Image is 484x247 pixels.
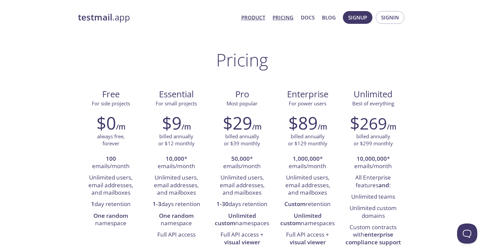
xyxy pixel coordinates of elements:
li: emails/month [83,153,138,172]
h2: $ [350,113,387,133]
li: * emails/month [346,153,401,172]
h6: /m [116,121,125,133]
li: Unlimited custom domains [346,203,401,222]
span: 269 [360,112,387,134]
strong: One random [93,212,128,219]
p: billed annually or $299 monthly [354,133,393,147]
li: Unlimited users, email addresses, and mailboxes [83,172,138,199]
a: Blog [322,13,336,22]
li: Unlimited users, email addresses, and mailboxes [214,172,270,199]
li: namespaces [214,210,270,230]
li: Full API access [149,229,204,241]
li: namespace [149,210,204,230]
a: Pricing [273,13,293,22]
li: day retention [83,199,138,210]
strong: Custom [284,200,306,208]
span: For small projects [156,100,197,107]
p: billed annually or $39 monthly [224,133,260,147]
h6: /m [252,121,261,133]
strong: Unlimited custom [215,212,256,227]
li: retention [280,199,335,210]
strong: 50,000 [231,155,250,162]
strong: testmail [78,11,112,23]
strong: 1-3 [153,200,161,208]
li: days retention [214,199,270,210]
span: Signup [348,13,367,22]
a: testmail.app [78,12,236,23]
span: Essential [149,89,204,100]
strong: One random [159,212,194,219]
span: Best of everything [352,100,394,107]
strong: visual viewer [224,238,260,246]
h6: /m [182,121,191,133]
strong: 10,000 [166,155,184,162]
iframe: Help Scout Beacon - Open [457,224,477,244]
li: * emails/month [280,153,335,172]
span: Free [83,89,138,100]
li: Unlimited users, email addresses, and mailboxes [280,172,335,199]
h2: $0 [96,113,116,133]
strong: 1,000,000 [293,155,320,162]
span: For power users [289,100,326,107]
span: Signin [381,13,399,22]
strong: 100 [106,155,116,162]
li: namespaces [280,210,335,230]
p: billed annually or $12 monthly [158,133,195,147]
strong: Unlimited custom [280,212,322,227]
strong: 1-30 [216,200,229,208]
h2: $89 [288,113,318,133]
li: Unlimited teams [346,191,401,203]
li: Unlimited users, email addresses, and mailboxes [149,172,204,199]
h2: $29 [223,113,252,133]
li: * emails/month [214,153,270,172]
strong: enterprise compliance support [346,231,401,246]
span: For side projects [92,100,130,107]
h1: Pricing [216,50,268,70]
li: days retention [149,199,204,210]
span: Enterprise [280,89,335,100]
li: All Enterprise features : [346,172,401,191]
a: Docs [301,13,315,22]
p: always free, forever [97,133,125,147]
button: Signup [343,11,372,24]
span: Most popular [227,100,257,107]
h6: /m [318,121,327,133]
button: Signin [376,11,404,24]
li: * emails/month [149,153,204,172]
a: Product [241,13,265,22]
strong: 10,000,000 [357,155,387,162]
h6: /m [387,121,396,133]
span: Unlimited [354,88,393,100]
strong: visual viewer [290,238,326,246]
li: namespace [83,210,138,230]
h2: $9 [162,113,182,133]
strong: 1 [91,200,94,208]
strong: and [378,181,389,189]
span: Pro [214,89,269,100]
p: billed annually or $129 monthly [288,133,327,147]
